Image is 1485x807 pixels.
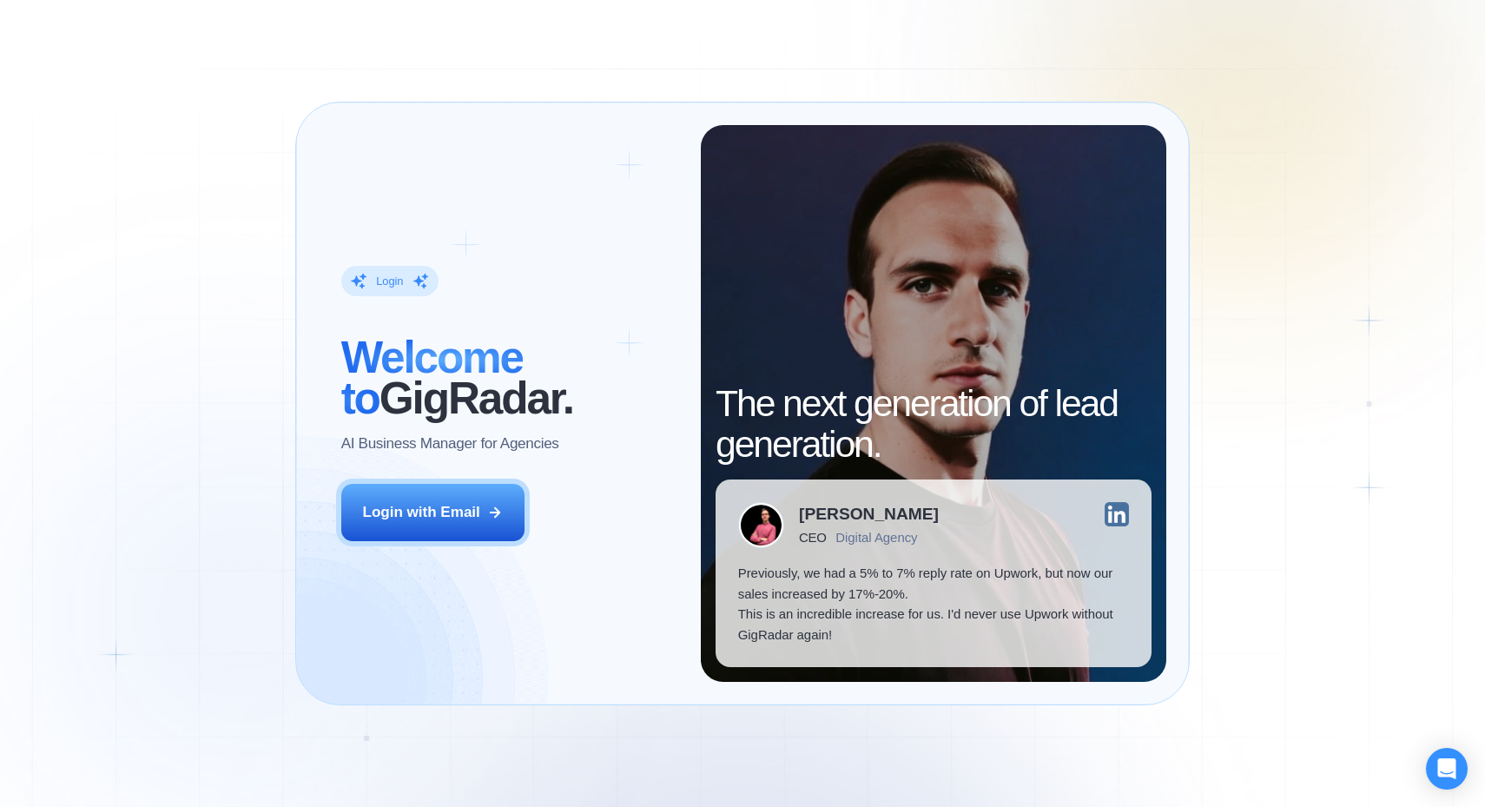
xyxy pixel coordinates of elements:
[716,383,1152,465] h2: The next generation of lead generation.
[1426,748,1468,790] div: Open Intercom Messenger
[799,530,826,545] div: CEO
[341,333,523,423] span: Welcome to
[738,563,1130,645] p: Previously, we had a 5% to 7% reply rate on Upwork, but now our sales increased by 17%-20%. This ...
[835,530,917,545] div: Digital Agency
[341,433,559,454] p: AI Business Manager for Agencies
[341,484,525,541] button: Login with Email
[376,274,403,288] div: Login
[799,506,939,522] div: [PERSON_NAME]
[341,337,679,419] h2: ‍ GigRadar.
[363,502,480,523] div: Login with Email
